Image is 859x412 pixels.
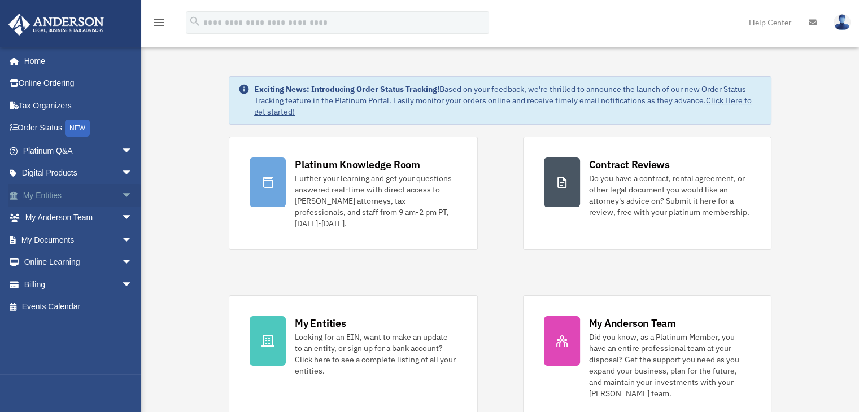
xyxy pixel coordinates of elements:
[121,273,144,296] span: arrow_drop_down
[589,173,751,218] div: Do you have a contract, rental agreement, or other legal document you would like an attorney's ad...
[121,207,144,230] span: arrow_drop_down
[8,229,150,251] a: My Documentsarrow_drop_down
[8,207,150,229] a: My Anderson Teamarrow_drop_down
[8,273,150,296] a: Billingarrow_drop_down
[189,15,201,28] i: search
[295,157,420,172] div: Platinum Knowledge Room
[152,16,166,29] i: menu
[8,162,150,185] a: Digital Productsarrow_drop_down
[121,229,144,252] span: arrow_drop_down
[8,50,144,72] a: Home
[8,72,150,95] a: Online Ordering
[254,84,762,117] div: Based on your feedback, we're thrilled to announce the launch of our new Order Status Tracking fe...
[295,173,456,229] div: Further your learning and get your questions answered real-time with direct access to [PERSON_NAM...
[8,117,150,140] a: Order StatusNEW
[152,20,166,29] a: menu
[121,251,144,274] span: arrow_drop_down
[8,296,150,318] a: Events Calendar
[254,95,752,117] a: Click Here to get started!
[8,94,150,117] a: Tax Organizers
[8,184,150,207] a: My Entitiesarrow_drop_down
[589,331,751,399] div: Did you know, as a Platinum Member, you have an entire professional team at your disposal? Get th...
[121,184,144,207] span: arrow_drop_down
[65,120,90,137] div: NEW
[523,137,771,250] a: Contract Reviews Do you have a contract, rental agreement, or other legal document you would like...
[121,162,144,185] span: arrow_drop_down
[5,14,107,36] img: Anderson Advisors Platinum Portal
[8,139,150,162] a: Platinum Q&Aarrow_drop_down
[8,251,150,274] a: Online Learningarrow_drop_down
[589,157,670,172] div: Contract Reviews
[254,84,439,94] strong: Exciting News: Introducing Order Status Tracking!
[834,14,851,30] img: User Pic
[229,137,477,250] a: Platinum Knowledge Room Further your learning and get your questions answered real-time with dire...
[121,139,144,163] span: arrow_drop_down
[295,316,346,330] div: My Entities
[589,316,676,330] div: My Anderson Team
[295,331,456,376] div: Looking for an EIN, want to make an update to an entity, or sign up for a bank account? Click her...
